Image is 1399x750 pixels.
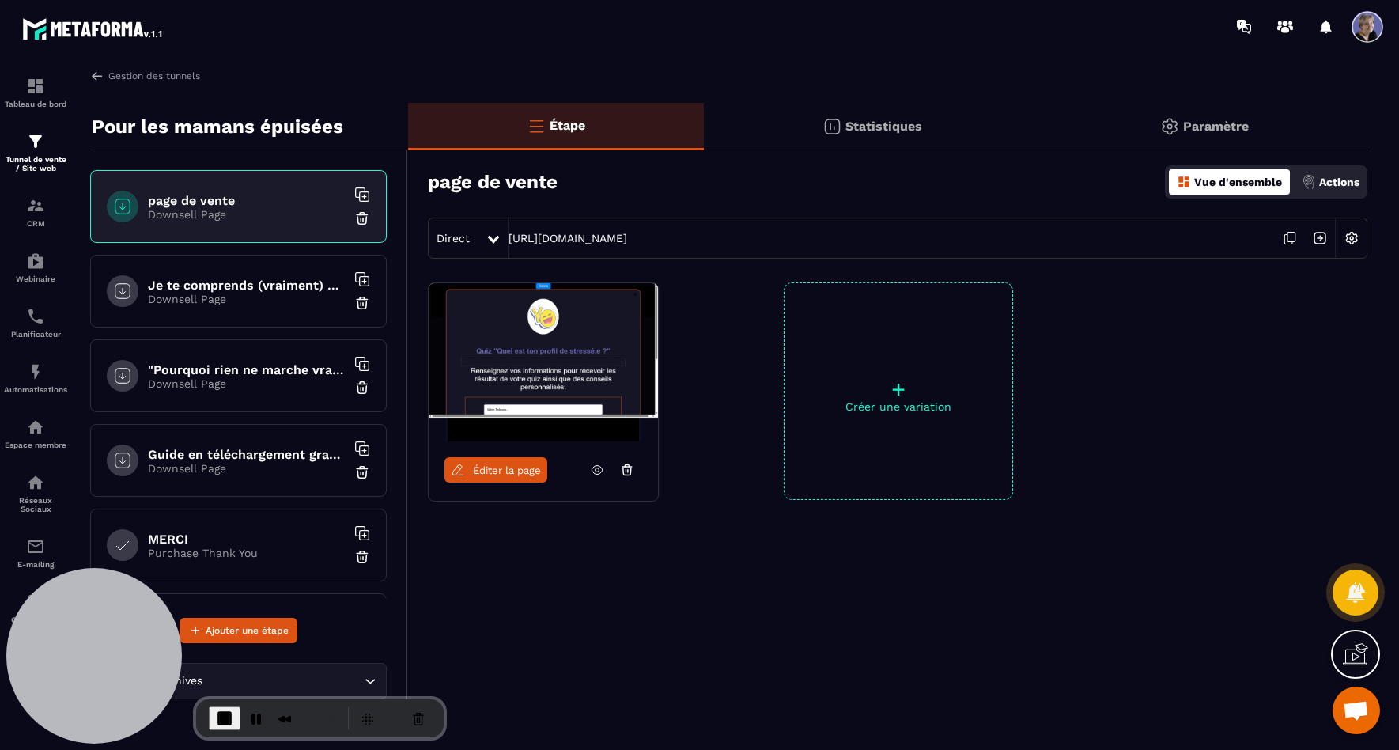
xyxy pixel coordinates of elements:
a: social-networksocial-networkRéseaux Sociaux [4,461,67,525]
p: Vue d'ensemble [1194,176,1282,188]
a: automationsautomationsWebinaire [4,240,67,295]
p: Tunnel de vente / Site web [4,155,67,172]
p: Espace membre [4,441,67,449]
img: trash [354,464,370,480]
img: arrow-next.bcc2205e.svg [1305,223,1335,253]
a: Ouvrir le chat [1333,687,1380,734]
p: Automatisations [4,385,67,394]
img: setting-gr.5f69749f.svg [1160,117,1179,136]
img: trash [354,549,370,565]
a: automationsautomationsAutomatisations [4,350,67,406]
h6: MERCI [148,532,346,547]
p: Réseaux Sociaux [4,496,67,513]
h3: page de vente [428,171,558,193]
img: dashboard-orange.40269519.svg [1177,175,1191,189]
img: formation [26,77,45,96]
p: Downsell Page [148,462,346,475]
img: automations [26,418,45,437]
a: accountantaccountantComptabilité [4,581,67,636]
a: Gestion des tunnels [90,69,200,83]
span: Direct [437,232,470,244]
img: formation [26,196,45,215]
img: logo [22,14,164,43]
p: CRM [4,219,67,228]
a: schedulerschedulerPlanificateur [4,295,67,350]
img: stats.20deebd0.svg [822,117,841,136]
p: Comptabilité [4,616,67,624]
img: automations [26,252,45,271]
p: Downsell Page [148,293,346,305]
a: formationformationTableau de bord [4,65,67,120]
img: bars-o.4a397970.svg [527,116,546,135]
p: Tableau de bord [4,100,67,108]
p: Downsell Page [148,377,346,390]
img: arrow [90,69,104,83]
img: trash [354,210,370,226]
p: Planificateur [4,330,67,339]
span: Éditer la page [473,464,541,476]
p: IA prospects [4,671,67,680]
p: Purchase Thank You [148,547,346,559]
button: Ajouter une étape [180,618,297,643]
a: emailemailE-mailing [4,525,67,581]
p: Étape [550,118,585,133]
p: Downsell Page [148,208,346,221]
img: actions.d6e523a2.png [1302,175,1316,189]
div: Search for option [90,663,387,699]
a: automationsautomationsEspace membre [4,406,67,461]
p: E-mailing [4,560,67,569]
p: Actions [1319,176,1359,188]
h6: page de vente [148,193,346,208]
img: setting-w.858f3a88.svg [1337,223,1367,253]
img: image [429,283,658,441]
a: formationformationTunnel de vente / Site web [4,120,67,184]
img: trash [354,380,370,396]
p: + [785,378,1012,400]
p: Webinaire [4,275,67,283]
img: trash [354,295,370,311]
input: Search for option [206,672,361,690]
p: Pour les mamans épuisées [92,111,343,142]
a: [URL][DOMAIN_NAME] [509,232,627,244]
span: Ajouter une étape [206,623,289,638]
p: Créer une variation [785,400,1012,413]
img: formation [26,132,45,151]
img: automations [26,362,45,381]
img: social-network [26,473,45,492]
p: Paramètre [1183,119,1249,134]
h6: "Pourquoi rien ne marche vraiment" [148,362,346,377]
img: email [26,537,45,556]
a: formationformationCRM [4,184,67,240]
a: Éditer la page [444,457,547,483]
img: scheduler [26,307,45,326]
p: Statistiques [845,119,922,134]
h6: Je te comprends (vraiment) copy [148,278,346,293]
h6: Guide en téléchargement gratuit [148,447,346,462]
